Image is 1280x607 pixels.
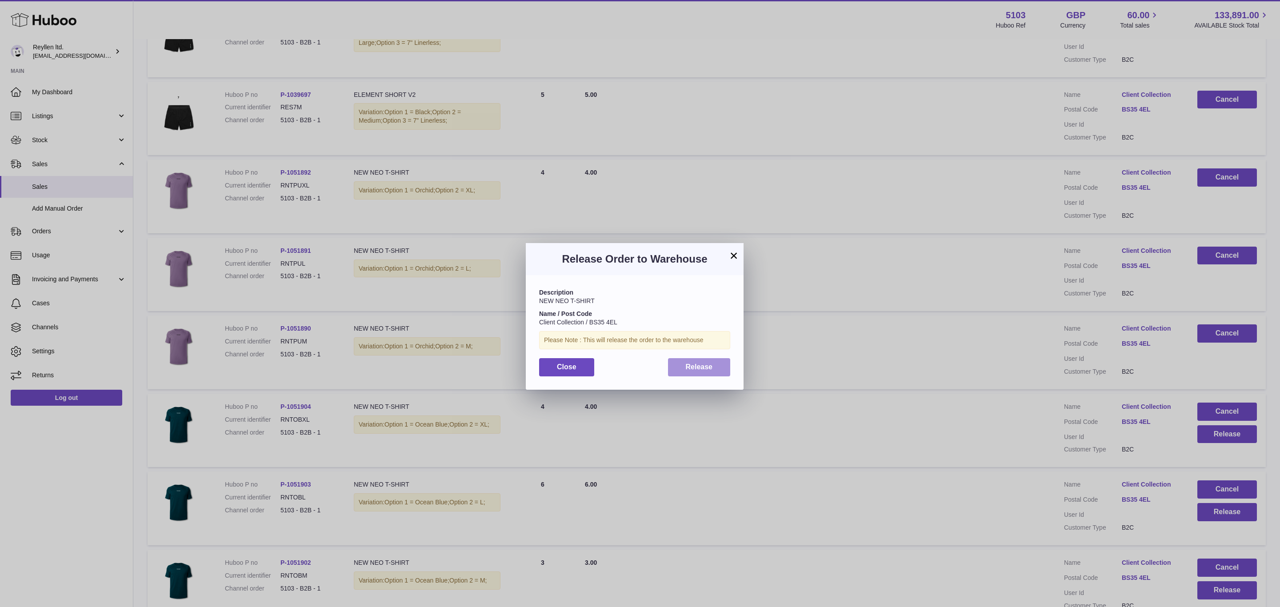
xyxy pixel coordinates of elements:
[539,358,594,376] button: Close
[539,252,730,266] h3: Release Order to Warehouse
[668,358,731,376] button: Release
[539,297,595,304] span: NEW NEO T-SHIRT
[539,289,573,296] strong: Description
[728,250,739,261] button: ×
[539,331,730,349] div: Please Note : This will release the order to the warehouse
[557,363,576,371] span: Close
[539,310,592,317] strong: Name / Post Code
[539,319,617,326] span: Client Collection / BS35 4EL
[686,363,713,371] span: Release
